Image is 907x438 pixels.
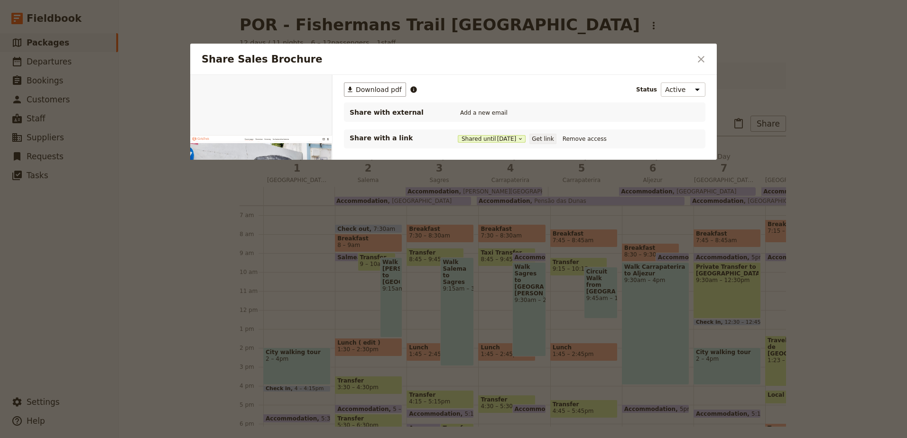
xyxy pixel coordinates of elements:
a: Overview [281,9,312,22]
span: Share with external [350,108,444,117]
span: Status [636,86,657,93]
button: Remove access [560,134,609,144]
a: Inclusions/exclusions [355,9,425,22]
button: Add a new email [458,108,510,118]
h2: Share Sales Brochure [202,52,691,66]
a: Cover page [235,9,273,22]
button: ​Download pdf [344,82,406,97]
p: [PERSON_NAME] - The Fishermans Trail, [GEOGRAPHIC_DATA] [34,291,561,305]
a: admin@girlstrek.com.au [565,8,582,24]
p: Share with a link [350,133,444,143]
a: Itinerary [320,9,348,22]
button: Shared until[DATE] [458,135,526,143]
span: Download pdf [356,85,402,94]
button: Download pdf [583,8,600,24]
img: GirlsTrek logo [11,6,94,22]
h1: Fishermans Trail [GEOGRAPHIC_DATA] [34,263,561,289]
span: 12 days & 11 nights [34,305,115,317]
span: [DATE] [497,135,517,143]
button: Close dialog [693,51,709,67]
button: Get link [529,134,556,144]
select: Status [661,82,705,97]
